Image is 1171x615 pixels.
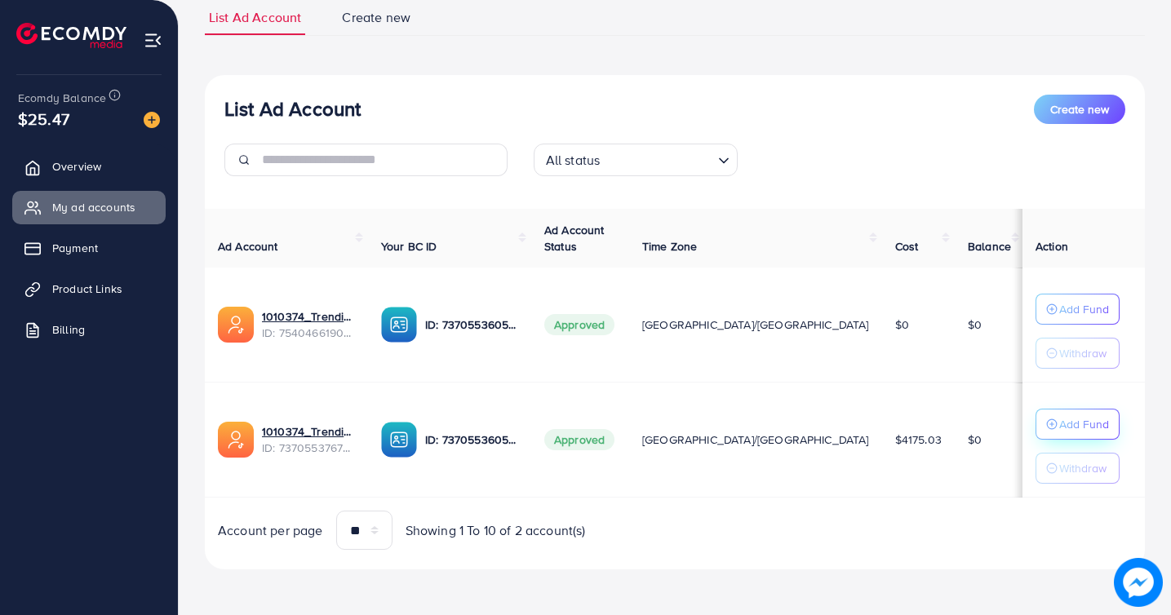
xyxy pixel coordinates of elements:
[968,238,1011,254] span: Balance
[1059,458,1107,478] p: Withdraw
[544,429,614,450] span: Approved
[1034,95,1125,124] button: Create new
[12,232,166,264] a: Payment
[218,238,278,254] span: Ad Account
[968,431,982,448] span: $0
[543,148,604,172] span: All status
[262,308,355,342] div: <span class='underline'>1010374_Trendish Pk 2.0_1755652074624</span></br>7540466190217674759
[381,422,417,458] img: ic-ba-acc.ded83a64.svg
[425,430,518,449] p: ID: 7370553605415354384
[381,307,417,343] img: ic-ba-acc.ded83a64.svg
[342,8,410,27] span: Create new
[12,150,166,183] a: Overview
[895,316,909,333] span: $0
[262,308,355,325] a: 1010374_Trendish Pk 2.0_1755652074624
[224,97,361,121] h3: List Ad Account
[1036,238,1068,254] span: Action
[406,521,586,540] span: Showing 1 To 10 of 2 account(s)
[642,431,869,448] span: [GEOGRAPHIC_DATA]/[GEOGRAPHIC_DATA]
[218,521,323,540] span: Account per page
[895,238,919,254] span: Cost
[1059,414,1109,434] p: Add Fund
[425,315,518,334] p: ID: 7370553605415354384
[534,144,738,176] div: Search for option
[1050,101,1109,117] span: Create new
[52,281,122,297] span: Product Links
[144,31,162,50] img: menu
[642,316,869,333] span: [GEOGRAPHIC_DATA]/[GEOGRAPHIC_DATA]
[1036,453,1120,484] button: Withdraw
[218,307,254,343] img: ic-ads-acc.e4c84228.svg
[1059,299,1109,319] p: Add Fund
[18,90,106,106] span: Ecomdy Balance
[544,314,614,335] span: Approved
[262,325,355,341] span: ID: 7540466190217674759
[381,238,437,254] span: Your BC ID
[16,23,126,48] img: logo
[12,272,166,305] a: Product Links
[1059,343,1107,363] p: Withdraw
[262,423,355,457] div: <span class='underline'>1010374_Trendish 1_1716090785807</span></br>7370553767944601617
[642,238,697,254] span: Time Zone
[1036,338,1120,369] button: Withdraw
[605,145,711,172] input: Search for option
[262,423,355,440] a: 1010374_Trendish 1_1716090785807
[52,240,98,256] span: Payment
[144,112,160,128] img: image
[895,431,942,448] span: $4175.03
[1036,294,1120,325] button: Add Fund
[968,316,982,333] span: $0
[52,321,85,338] span: Billing
[262,440,355,456] span: ID: 7370553767944601617
[52,199,135,215] span: My ad accounts
[544,222,605,254] span: Ad Account Status
[218,422,254,458] img: ic-ads-acc.e4c84228.svg
[12,191,166,223] a: My ad accounts
[12,313,166,346] a: Billing
[1119,563,1159,603] img: image
[52,158,101,175] span: Overview
[18,107,69,131] span: $25.47
[209,8,301,27] span: List Ad Account
[1036,409,1120,440] button: Add Fund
